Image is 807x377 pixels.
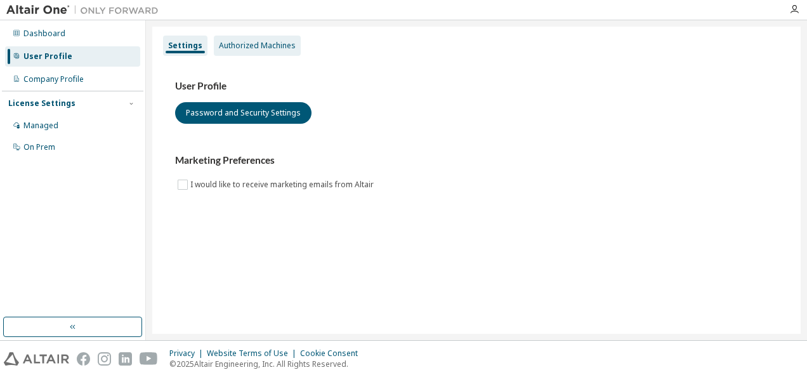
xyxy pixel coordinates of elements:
div: Settings [168,41,202,51]
div: On Prem [23,142,55,152]
h3: Marketing Preferences [175,154,778,167]
img: instagram.svg [98,352,111,366]
img: youtube.svg [140,352,158,366]
button: Password and Security Settings [175,102,312,124]
div: Managed [23,121,58,131]
img: altair_logo.svg [4,352,69,366]
label: I would like to receive marketing emails from Altair [190,177,376,192]
div: User Profile [23,51,72,62]
p: © 2025 Altair Engineering, Inc. All Rights Reserved. [169,359,365,369]
img: linkedin.svg [119,352,132,366]
div: Dashboard [23,29,65,39]
div: Company Profile [23,74,84,84]
h3: User Profile [175,80,778,93]
div: Cookie Consent [300,348,365,359]
img: Altair One [6,4,165,17]
div: Website Terms of Use [207,348,300,359]
div: Authorized Machines [219,41,296,51]
div: License Settings [8,98,75,109]
div: Privacy [169,348,207,359]
img: facebook.svg [77,352,90,366]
